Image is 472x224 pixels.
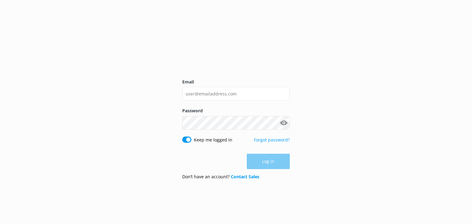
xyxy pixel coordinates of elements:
[194,137,232,143] label: Keep me logged in
[182,87,290,101] input: user@emailaddress.com
[182,107,290,114] label: Password
[182,173,259,180] p: Don’t have an account?
[254,137,290,143] a: Forgot password?
[182,79,290,85] label: Email
[277,117,290,129] button: Show password
[231,174,259,180] a: Contact Sales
